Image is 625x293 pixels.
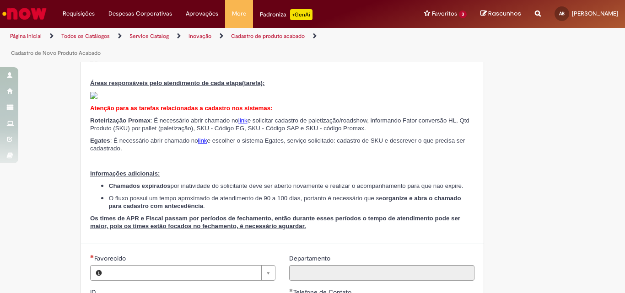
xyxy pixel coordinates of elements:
[171,182,463,189] span: por inatividade do solicitante deve ser aberto novamente e realizar o acompanhamento para que não...
[189,32,211,40] a: Inovação
[110,137,198,144] span: : É necessário abrir chamado no
[129,32,169,40] a: Service Catalog
[109,182,171,189] span: Chamados expirados
[151,117,238,124] span: : É necessário abrir chamado no
[108,195,461,209] span: O fluxo possui um tempo aproximado de atendimento de 90 a 100 dias, portanto é necessário que se .
[10,32,42,40] a: Página inicial
[290,9,312,20] p: +GenAi
[90,92,97,99] img: sys_attachment.do
[94,254,128,262] span: Necessários - Favorecido
[186,9,218,18] span: Aprovações
[90,170,160,177] span: Informações adicionais:
[61,32,110,40] a: Todos os Catálogos
[198,137,207,144] span: link
[559,11,565,16] span: AB
[488,9,521,18] span: Rascunhos
[231,32,305,40] a: Cadastro de produto acabado
[7,28,410,62] ul: Trilhas de página
[90,80,264,86] span: Áreas responsáveis pelo atendimento de cada etapa(tarefa):
[90,117,469,132] span: e solicitar cadastro de paletização/roadshow, informando Fator conversão HL, Qtd Produto (SKU) po...
[63,9,95,18] span: Requisições
[459,11,467,18] span: 3
[91,266,107,280] button: Favorecido, Visualizar este registro
[238,117,248,124] span: link
[289,254,332,263] label: Somente leitura - Departamento
[572,10,618,17] span: [PERSON_NAME]
[260,9,312,20] div: Padroniza
[108,195,461,209] strong: organize e abra o chamado para cadastro com antecedência
[90,117,151,124] span: Roteirização Promax
[11,49,101,57] a: Cadastro de Novo Produto Acabado
[107,266,275,280] a: Limpar campo Favorecido
[90,105,273,112] span: Atenção para as tarefas relacionadas a cadastro nos sistemas:
[480,10,521,18] a: Rascunhos
[90,137,465,152] span: e escolher o sistema Egates, serviço solicitado: cadastro de SKU e descrever o que precisa ser ca...
[90,255,94,258] span: Necessários
[432,9,457,18] span: Favoritos
[232,9,246,18] span: More
[108,9,172,18] span: Despesas Corporativas
[90,215,460,229] span: Os times de APR e Fiscal passam por períodos de fechamento, então durante esses períodos o tempo ...
[198,136,207,144] a: link
[289,265,474,281] input: Departamento
[238,116,248,124] a: link
[289,288,293,292] span: Obrigatório Preenchido
[1,5,48,23] img: ServiceNow
[90,137,110,144] span: Egates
